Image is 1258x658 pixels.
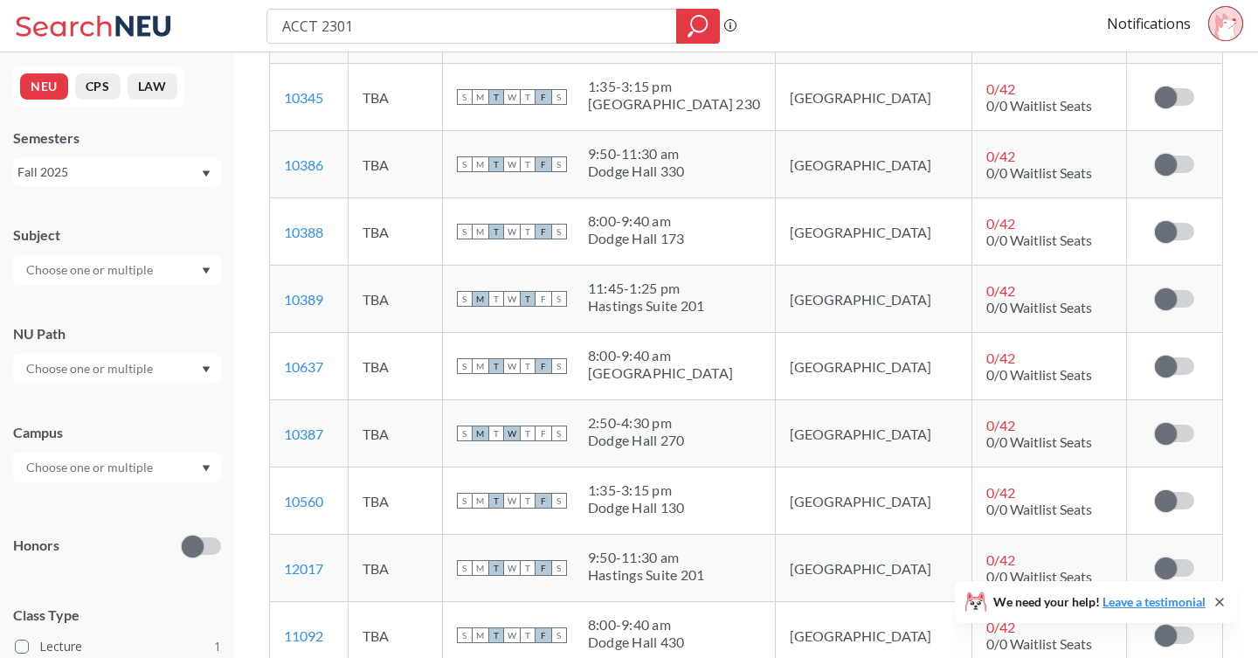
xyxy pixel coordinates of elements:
[520,358,536,374] span: T
[588,414,685,432] div: 2:50 - 4:30 pm
[488,358,504,374] span: T
[504,426,520,441] span: W
[551,493,567,509] span: S
[488,560,504,576] span: T
[520,560,536,576] span: T
[473,627,488,643] span: M
[776,64,972,131] td: [GEOGRAPHIC_DATA]
[348,468,442,535] td: TBA
[457,156,473,172] span: S
[588,566,705,584] div: Hastings Suite 201
[457,560,473,576] span: S
[520,291,536,307] span: T
[986,366,1092,383] span: 0/0 Waitlist Seats
[536,560,551,576] span: F
[520,493,536,509] span: T
[536,89,551,105] span: F
[776,468,972,535] td: [GEOGRAPHIC_DATA]
[202,366,211,373] svg: Dropdown arrow
[284,358,323,375] a: 10637
[986,417,1015,433] span: 0 / 42
[17,457,164,478] input: Choose one or multiple
[488,426,504,441] span: T
[17,260,164,281] input: Choose one or multiple
[473,560,488,576] span: M
[1102,594,1206,609] a: Leave a testimonial
[588,163,685,180] div: Dodge Hall 330
[1107,14,1191,33] a: Notifications
[588,499,685,516] div: Dodge Hall 130
[588,347,733,364] div: 8:00 - 9:40 am
[536,224,551,239] span: F
[488,89,504,105] span: T
[348,131,442,198] td: TBA
[551,627,567,643] span: S
[588,78,760,95] div: 1:35 - 3:15 pm
[488,156,504,172] span: T
[588,364,733,382] div: [GEOGRAPHIC_DATA]
[776,333,972,400] td: [GEOGRAPHIC_DATA]
[986,350,1015,366] span: 0 / 42
[457,89,473,105] span: S
[588,549,705,566] div: 9:50 - 11:30 am
[986,164,1092,181] span: 0/0 Waitlist Seats
[348,400,442,468] td: TBA
[13,536,59,556] p: Honors
[520,89,536,105] span: T
[588,481,685,499] div: 1:35 - 3:15 pm
[348,64,442,131] td: TBA
[776,400,972,468] td: [GEOGRAPHIC_DATA]
[473,224,488,239] span: M
[280,11,664,41] input: Class, professor, course number, "phrase"
[520,224,536,239] span: T
[520,426,536,441] span: T
[488,291,504,307] span: T
[986,97,1092,114] span: 0/0 Waitlist Seats
[551,426,567,441] span: S
[551,156,567,172] span: S
[986,635,1092,652] span: 0/0 Waitlist Seats
[13,606,221,625] span: Class Type
[986,551,1015,568] span: 0 / 42
[986,619,1015,635] span: 0 / 42
[504,560,520,576] span: W
[504,89,520,105] span: W
[473,156,488,172] span: M
[15,635,221,658] label: Lecture
[688,14,708,38] svg: magnifying glass
[588,145,685,163] div: 9:50 - 11:30 am
[986,568,1092,585] span: 0/0 Waitlist Seats
[504,291,520,307] span: W
[986,232,1092,248] span: 0/0 Waitlist Seats
[473,291,488,307] span: M
[536,358,551,374] span: F
[457,224,473,239] span: S
[348,535,442,602] td: TBA
[348,333,442,400] td: TBA
[776,535,972,602] td: [GEOGRAPHIC_DATA]
[284,560,323,577] a: 12017
[75,73,121,100] button: CPS
[588,297,705,315] div: Hastings Suite 201
[202,465,211,472] svg: Dropdown arrow
[504,224,520,239] span: W
[986,501,1092,517] span: 0/0 Waitlist Seats
[284,426,323,442] a: 10387
[17,163,200,182] div: Fall 2025
[993,596,1206,608] span: We need your help!
[986,299,1092,315] span: 0/0 Waitlist Seats
[588,230,685,247] div: Dodge Hall 173
[776,198,972,266] td: [GEOGRAPHIC_DATA]
[986,215,1015,232] span: 0 / 42
[536,627,551,643] span: F
[520,627,536,643] span: T
[986,282,1015,299] span: 0 / 42
[520,156,536,172] span: T
[473,89,488,105] span: M
[13,453,221,482] div: Dropdown arrow
[986,433,1092,450] span: 0/0 Waitlist Seats
[13,255,221,285] div: Dropdown arrow
[348,198,442,266] td: TBA
[776,131,972,198] td: [GEOGRAPHIC_DATA]
[504,493,520,509] span: W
